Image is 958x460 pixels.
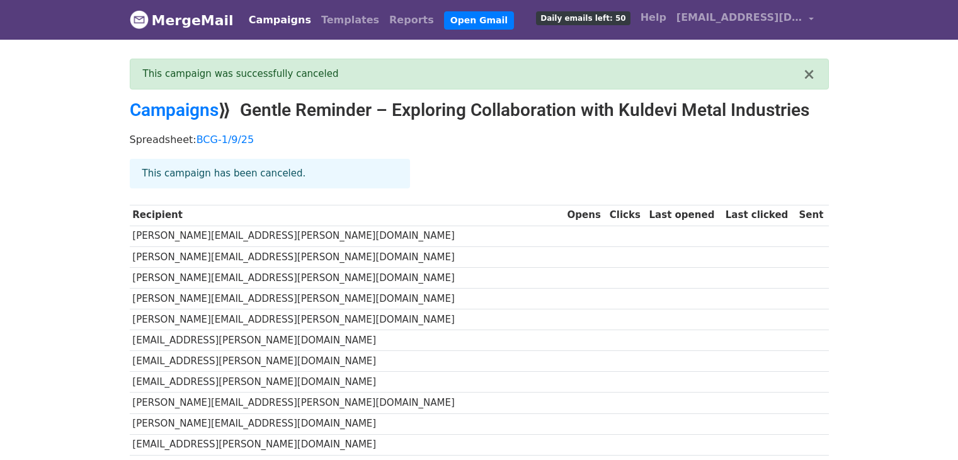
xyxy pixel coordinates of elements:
[384,8,439,33] a: Reports
[636,5,671,30] a: Help
[130,372,564,393] td: [EMAIL_ADDRESS][PERSON_NAME][DOMAIN_NAME]
[197,134,254,146] a: BCG-1/9/25
[130,10,149,29] img: MergeMail logo
[536,11,630,25] span: Daily emails left: 50
[676,10,802,25] span: [EMAIL_ADDRESS][DOMAIN_NAME]
[130,226,564,246] td: [PERSON_NAME][EMAIL_ADDRESS][PERSON_NAME][DOMAIN_NAME]
[671,5,819,35] a: [EMAIL_ADDRESS][DOMAIN_NAME]
[796,205,829,226] th: Sent
[607,205,646,226] th: Clicks
[130,100,219,120] a: Campaigns
[531,5,635,30] a: Daily emails left: 50
[143,67,803,81] div: This campaign was successfully canceled
[130,413,564,434] td: [PERSON_NAME][EMAIL_ADDRESS][DOMAIN_NAME]
[444,11,514,30] a: Open Gmail
[130,288,564,309] td: [PERSON_NAME][EMAIL_ADDRESS][PERSON_NAME][DOMAIN_NAME]
[316,8,384,33] a: Templates
[130,7,234,33] a: MergeMail
[130,434,564,455] td: [EMAIL_ADDRESS][PERSON_NAME][DOMAIN_NAME]
[244,8,316,33] a: Campaigns
[130,205,564,226] th: Recipient
[130,133,829,146] p: Spreadsheet:
[130,330,564,351] td: [EMAIL_ADDRESS][PERSON_NAME][DOMAIN_NAME]
[130,159,410,188] div: This campaign has been canceled.
[130,309,564,330] td: [PERSON_NAME][EMAIL_ADDRESS][PERSON_NAME][DOMAIN_NAME]
[564,205,607,226] th: Opens
[802,67,815,82] button: ×
[130,100,829,121] h2: ⟫ Gentle Reminder – Exploring Collaboration with Kuldevi Metal Industries
[130,351,564,372] td: [EMAIL_ADDRESS][PERSON_NAME][DOMAIN_NAME]
[646,205,722,226] th: Last opened
[130,393,564,413] td: [PERSON_NAME][EMAIL_ADDRESS][PERSON_NAME][DOMAIN_NAME]
[130,267,564,288] td: [PERSON_NAME][EMAIL_ADDRESS][PERSON_NAME][DOMAIN_NAME]
[130,246,564,267] td: [PERSON_NAME][EMAIL_ADDRESS][PERSON_NAME][DOMAIN_NAME]
[722,205,796,226] th: Last clicked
